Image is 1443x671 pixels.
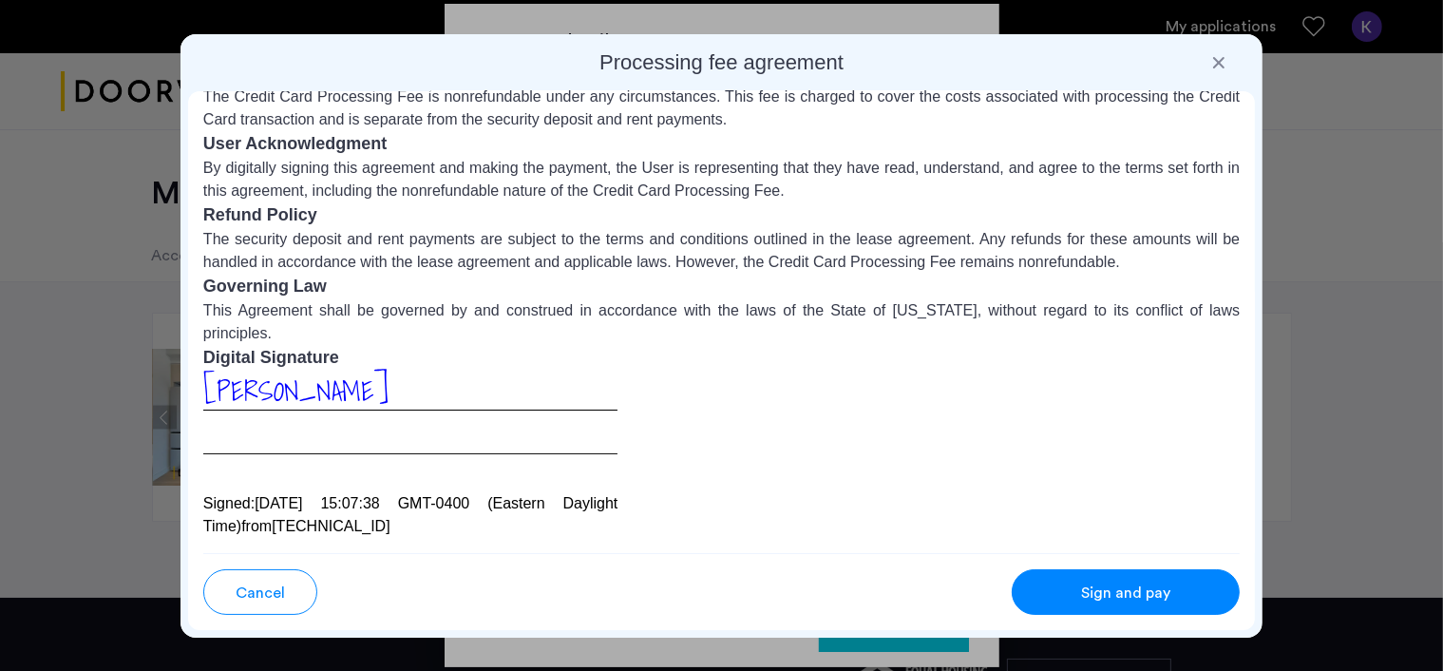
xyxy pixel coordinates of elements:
[188,49,1255,76] h2: Processing fee agreement
[1081,582,1170,604] span: Sign and pay
[203,274,1240,299] h3: Governing Law
[203,569,317,615] button: button
[203,131,1240,157] h3: User Acknowledgment
[203,299,1240,345] p: This Agreement shall be governed by and construed in accordance with the laws of the State of [US...
[203,495,618,534] span: [DATE] 15:07:38 GMT-0400 (Eastern Daylight Time)
[203,202,1240,228] h3: Refund Policy
[1012,569,1240,615] button: button
[203,86,1240,131] p: The Credit Card Processing Fee is nonrefundable under any circumstances. This fee is charged to c...
[203,345,1240,371] h3: Digital Signature
[203,492,618,538] div: Signed: from
[203,228,1240,274] p: The security deposit and rent payments are subject to the terms and conditions outlined in the le...
[203,369,389,412] span: [PERSON_NAME]
[203,157,1240,202] p: By digitally signing this agreement and making the payment, the User is representing that they ha...
[272,518,389,534] span: [TECHNICAL_ID]
[236,582,285,604] span: Cancel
